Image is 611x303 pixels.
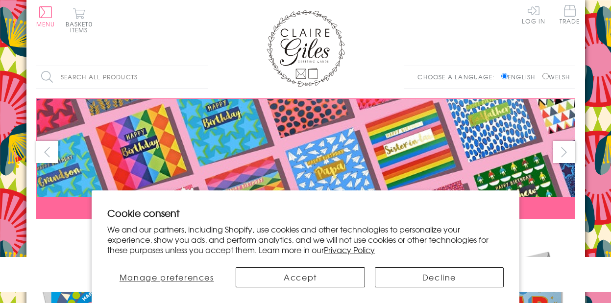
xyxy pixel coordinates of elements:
input: Search [198,66,208,88]
img: Claire Giles Greetings Cards [267,10,345,87]
span: 0 items [70,20,93,34]
p: Choose a language: [417,72,499,81]
label: English [501,72,540,81]
span: Menu [36,20,55,28]
button: next [553,141,575,163]
button: Decline [375,267,504,287]
a: Log In [522,5,545,24]
input: English [501,73,508,79]
a: Privacy Policy [324,244,375,256]
a: Trade [560,5,580,26]
div: Carousel Pagination [36,226,575,241]
button: Menu [36,6,55,27]
button: Basket0 items [66,8,93,33]
h2: Cookie consent [107,206,504,220]
span: Trade [560,5,580,24]
button: Accept [236,267,365,287]
p: We and our partners, including Shopify, use cookies and other technologies to personalize your ex... [107,224,504,255]
label: Welsh [542,72,570,81]
button: prev [36,141,58,163]
button: Manage preferences [107,267,226,287]
input: Search all products [36,66,208,88]
input: Welsh [542,73,549,79]
span: Manage preferences [120,271,214,283]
